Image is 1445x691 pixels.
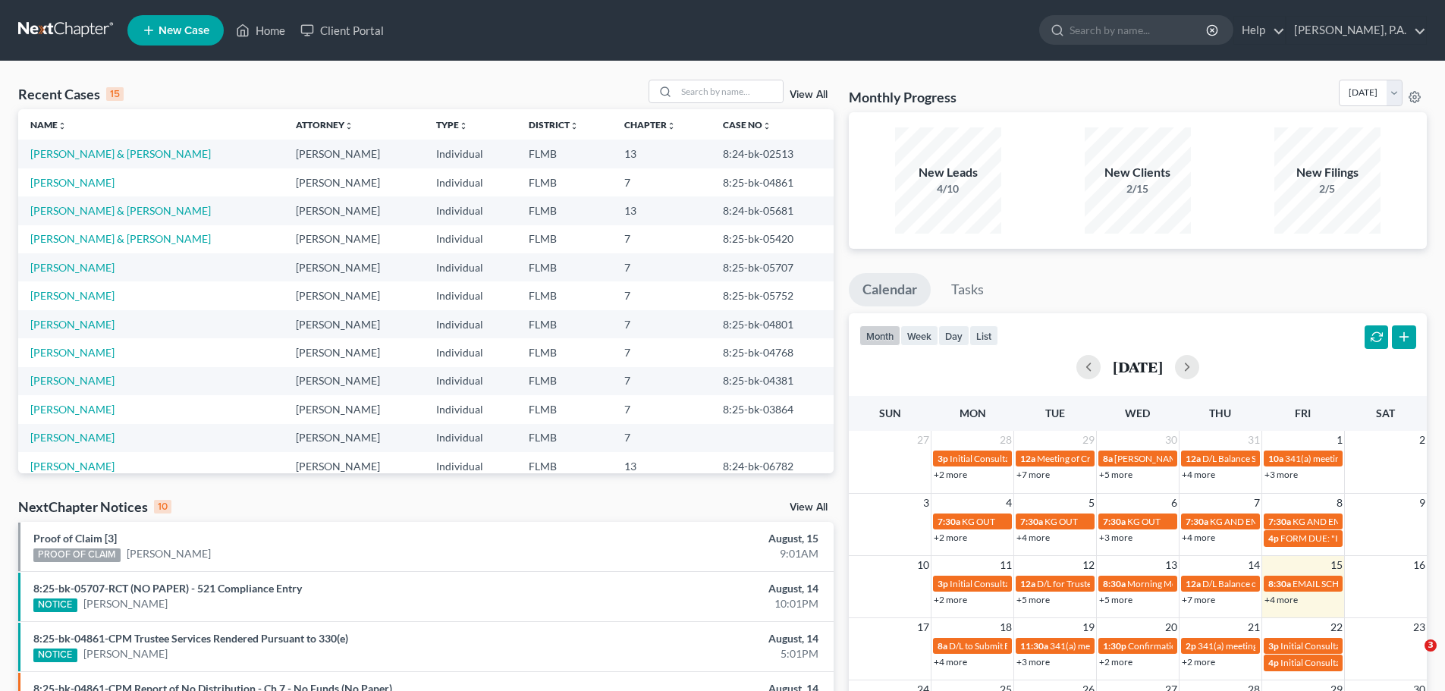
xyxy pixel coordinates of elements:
[1335,494,1344,512] span: 8
[1412,556,1427,574] span: 16
[424,196,517,225] td: Individual
[154,500,171,514] div: 10
[938,325,969,346] button: day
[612,424,711,452] td: 7
[1202,453,1268,464] span: D/L Balance Sign
[30,204,211,217] a: [PERSON_NAME] & [PERSON_NAME]
[58,121,67,130] i: unfold_more
[33,649,77,662] div: NOTICE
[1335,431,1344,449] span: 1
[1252,494,1261,512] span: 7
[998,556,1013,574] span: 11
[1081,431,1096,449] span: 29
[517,225,613,253] td: FLMB
[879,407,901,419] span: Sun
[1186,516,1208,527] span: 7:30a
[938,516,960,527] span: 7:30a
[1020,453,1035,464] span: 12a
[30,318,115,331] a: [PERSON_NAME]
[30,147,211,160] a: [PERSON_NAME] & [PERSON_NAME]
[922,494,931,512] span: 3
[570,121,579,130] i: unfold_more
[284,367,424,395] td: [PERSON_NAME]
[284,310,424,338] td: [PERSON_NAME]
[18,498,171,516] div: NextChapter Notices
[1412,618,1427,636] span: 23
[83,596,168,611] a: [PERSON_NAME]
[938,273,997,306] a: Tasks
[1045,407,1065,419] span: Tue
[998,618,1013,636] span: 18
[30,460,115,473] a: [PERSON_NAME]
[1280,640,1356,652] span: Initial Consultation
[284,395,424,423] td: [PERSON_NAME]
[1264,594,1298,605] a: +4 more
[1113,359,1163,375] h2: [DATE]
[612,140,711,168] td: 13
[567,646,818,661] div: 5:01PM
[1329,618,1344,636] span: 22
[517,310,613,338] td: FLMB
[284,196,424,225] td: [PERSON_NAME]
[517,367,613,395] td: FLMB
[127,546,211,561] a: [PERSON_NAME]
[1020,516,1043,527] span: 7:30a
[424,395,517,423] td: Individual
[1164,618,1179,636] span: 20
[30,431,115,444] a: [PERSON_NAME]
[1103,640,1126,652] span: 1:30p
[344,121,353,130] i: unfold_more
[969,325,998,346] button: list
[612,338,711,366] td: 7
[859,325,900,346] button: month
[1286,17,1426,44] a: [PERSON_NAME], P.A.
[962,516,995,527] span: KG OUT
[1050,640,1196,652] span: 341(a) meeting for [PERSON_NAME]
[612,395,711,423] td: 7
[228,17,293,44] a: Home
[1020,578,1035,589] span: 12a
[938,453,948,464] span: 3p
[424,424,517,452] td: Individual
[1182,532,1215,543] a: +4 more
[1425,639,1437,652] span: 3
[1087,494,1096,512] span: 5
[106,87,124,101] div: 15
[950,578,1026,589] span: Initial Consultation
[33,598,77,612] div: NOTICE
[1264,469,1298,480] a: +3 more
[895,164,1001,181] div: New Leads
[1127,516,1161,527] span: KG OUT
[612,367,711,395] td: 7
[1268,578,1291,589] span: 8:30a
[612,253,711,281] td: 7
[1081,618,1096,636] span: 19
[459,121,468,130] i: unfold_more
[1114,453,1239,464] span: [PERSON_NAME]'s SCHEDULE
[1293,516,1369,527] span: KG AND EMD OUT
[424,338,517,366] td: Individual
[517,452,613,480] td: FLMB
[790,502,828,513] a: View All
[284,338,424,366] td: [PERSON_NAME]
[1418,431,1427,449] span: 2
[1127,578,1196,589] span: Morning Meeting
[284,253,424,281] td: [PERSON_NAME]
[762,121,771,130] i: unfold_more
[1128,640,1300,652] span: Confirmation hearing for [PERSON_NAME]
[424,168,517,196] td: Individual
[517,253,613,281] td: FLMB
[1268,532,1279,544] span: 4p
[30,119,67,130] a: Nameunfold_more
[1016,532,1050,543] a: +4 more
[711,225,834,253] td: 8:25-bk-05420
[1280,657,1356,668] span: Initial Consultation
[284,225,424,253] td: [PERSON_NAME]
[1103,578,1126,589] span: 8:30a
[1393,639,1430,676] iframe: Intercom live chat
[1186,453,1201,464] span: 12a
[949,640,1107,652] span: D/L to Submit Bank Stmt and P&L's to Tee
[18,85,124,103] div: Recent Cases
[711,310,834,338] td: 8:25-bk-04801
[612,225,711,253] td: 7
